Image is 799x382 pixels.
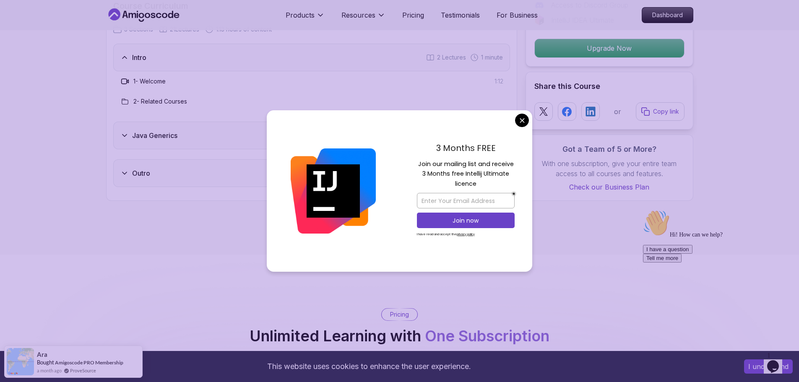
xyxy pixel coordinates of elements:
iframe: chat widget [764,348,791,374]
img: :wave: [3,3,30,30]
button: Upgrade Now [534,39,684,58]
a: Pricing [402,10,424,20]
h3: Got a Team of 5 or More? [534,143,684,155]
p: Upgrade Now [535,39,684,57]
p: With one subscription, give your entire team access to all courses and features. [534,159,684,179]
h2: Share this Course [534,81,684,92]
button: Resources [341,10,385,27]
div: This website uses cookies to enhance the user experience. [6,357,731,376]
h3: Outro [132,168,150,178]
h2: Unlimited Learning with [250,327,549,344]
button: Copy link [636,102,684,121]
span: 1:12 [494,77,503,86]
p: Pricing [390,310,409,319]
button: Outro3 Lectures 1 minute [113,159,510,187]
p: Resources [341,10,375,20]
h3: 1 - Welcome [133,77,166,86]
a: Testimonials [441,10,480,20]
span: a month ago [37,367,62,374]
p: Products [286,10,315,20]
img: provesource social proof notification image [7,348,34,375]
span: 2 Lectures [437,53,466,62]
button: Products [286,10,325,27]
button: Tell me more [3,47,42,56]
a: Amigoscode PRO Membership [55,359,123,366]
iframe: chat widget [640,206,791,344]
p: or [614,107,621,117]
button: Accept cookies [744,359,793,374]
button: I have a question [3,39,53,47]
h3: 2 - Related Courses [133,97,187,106]
button: Intro2 Lectures 1 minute [113,44,510,71]
p: Copy link [653,107,679,116]
a: Check our Business Plan [534,182,684,192]
a: Dashboard [642,7,693,23]
p: Dashboard [642,8,693,23]
button: Java Generics16 Lectures 1.09 hours [113,122,510,149]
span: Ara [37,351,47,358]
a: For Business [497,10,538,20]
span: Hi! How can we help? [3,25,83,31]
h3: Java Generics [132,130,177,140]
h3: Intro [132,52,146,62]
span: Bought [37,359,54,366]
a: ProveSource [70,367,96,374]
div: 👋Hi! How can we help?I have a questionTell me more [3,3,154,56]
span: One Subscription [425,327,549,345]
span: 1 minute [481,53,503,62]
